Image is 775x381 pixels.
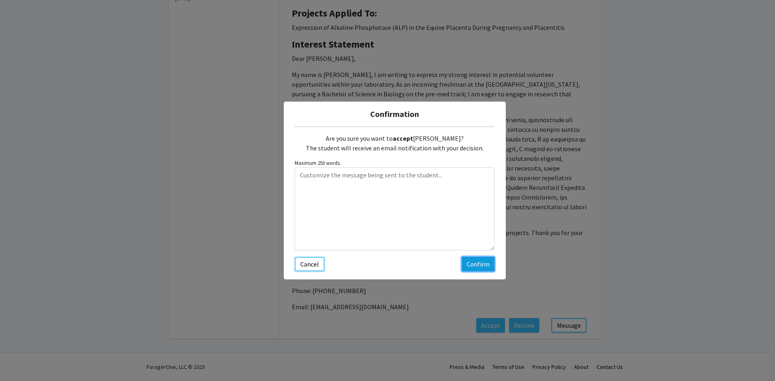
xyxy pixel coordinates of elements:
[393,134,413,142] b: accept
[295,159,494,167] small: Maximum 250 words:
[462,257,494,271] button: Confirm
[295,257,325,271] button: Cancel
[290,108,499,120] h5: Confirmation
[6,345,34,375] iframe: Chat
[295,127,494,159] div: Are you sure you want to [PERSON_NAME]? The student will receive an email notification with your ...
[295,167,494,250] textarea: Customize the message being sent to the student...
